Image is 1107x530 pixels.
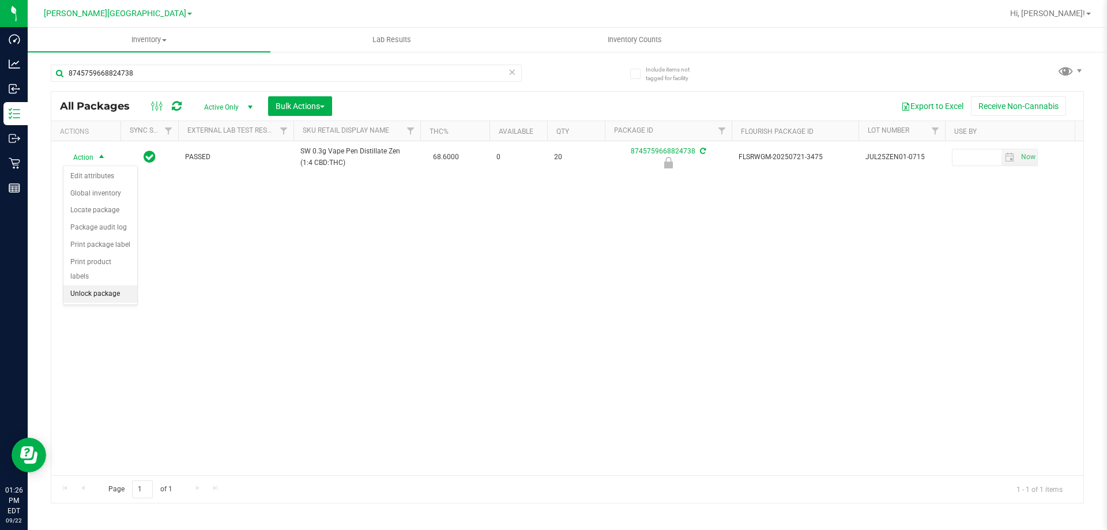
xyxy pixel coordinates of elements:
[496,152,540,163] span: 0
[159,121,178,141] a: Filter
[868,126,909,134] a: Lot Number
[865,152,938,163] span: JUL25ZEN01-0715
[499,127,533,136] a: Available
[268,96,332,116] button: Bulk Actions
[187,126,278,134] a: External Lab Test Result
[144,149,156,165] span: In Sync
[63,185,137,202] li: Global inventory
[270,28,513,52] a: Lab Results
[894,96,971,116] button: Export to Excel
[971,96,1066,116] button: Receive Non-Cannabis
[1018,149,1038,166] span: Set Current date
[185,152,287,163] span: PASSED
[603,157,733,168] div: Newly Received
[713,121,732,141] a: Filter
[5,516,22,525] p: 09/22
[9,83,20,95] inline-svg: Inbound
[513,28,756,52] a: Inventory Counts
[132,480,153,498] input: 1
[430,127,449,136] a: THC%
[300,146,413,168] span: SW 0.3g Vape Pen Distillate Zen (1:4 CBD:THC)
[60,127,116,136] div: Actions
[28,28,270,52] a: Inventory
[9,33,20,45] inline-svg: Dashboard
[556,127,569,136] a: Qty
[60,100,141,112] span: All Packages
[614,126,653,134] a: Package ID
[739,152,852,163] span: FLSRWGM-20250721-3475
[9,133,20,144] inline-svg: Outbound
[646,65,703,82] span: Include items not tagged for facility
[9,182,20,194] inline-svg: Reports
[276,102,325,111] span: Bulk Actions
[1001,149,1018,166] span: select
[926,121,945,141] a: Filter
[508,65,516,80] span: Clear
[9,108,20,119] inline-svg: Inventory
[631,147,695,155] a: 8745759668824738
[51,65,522,82] input: Search Package ID, Item Name, SKU, Lot or Part Number...
[9,157,20,169] inline-svg: Retail
[5,485,22,516] p: 01:26 PM EDT
[303,126,389,134] a: Sku Retail Display Name
[12,438,46,472] iframe: Resource center
[63,254,137,285] li: Print product labels
[99,480,182,498] span: Page of 1
[698,147,706,155] span: Sync from Compliance System
[63,285,137,303] li: Unlock package
[357,35,427,45] span: Lab Results
[63,219,137,236] li: Package audit log
[554,152,598,163] span: 20
[130,126,174,134] a: Sync Status
[63,168,137,185] li: Edit attributes
[9,58,20,70] inline-svg: Analytics
[274,121,293,141] a: Filter
[44,9,186,18] span: [PERSON_NAME][GEOGRAPHIC_DATA]
[63,149,94,166] span: Action
[63,202,137,219] li: Locate package
[95,149,109,166] span: select
[28,35,270,45] span: Inventory
[592,35,677,45] span: Inventory Counts
[401,121,420,141] a: Filter
[1007,480,1072,498] span: 1 - 1 of 1 items
[741,127,814,136] a: Flourish Package ID
[1018,149,1037,166] span: select
[427,149,465,166] span: 68.6000
[63,236,137,254] li: Print package label
[954,127,977,136] a: Use By
[1010,9,1085,18] span: Hi, [PERSON_NAME]!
